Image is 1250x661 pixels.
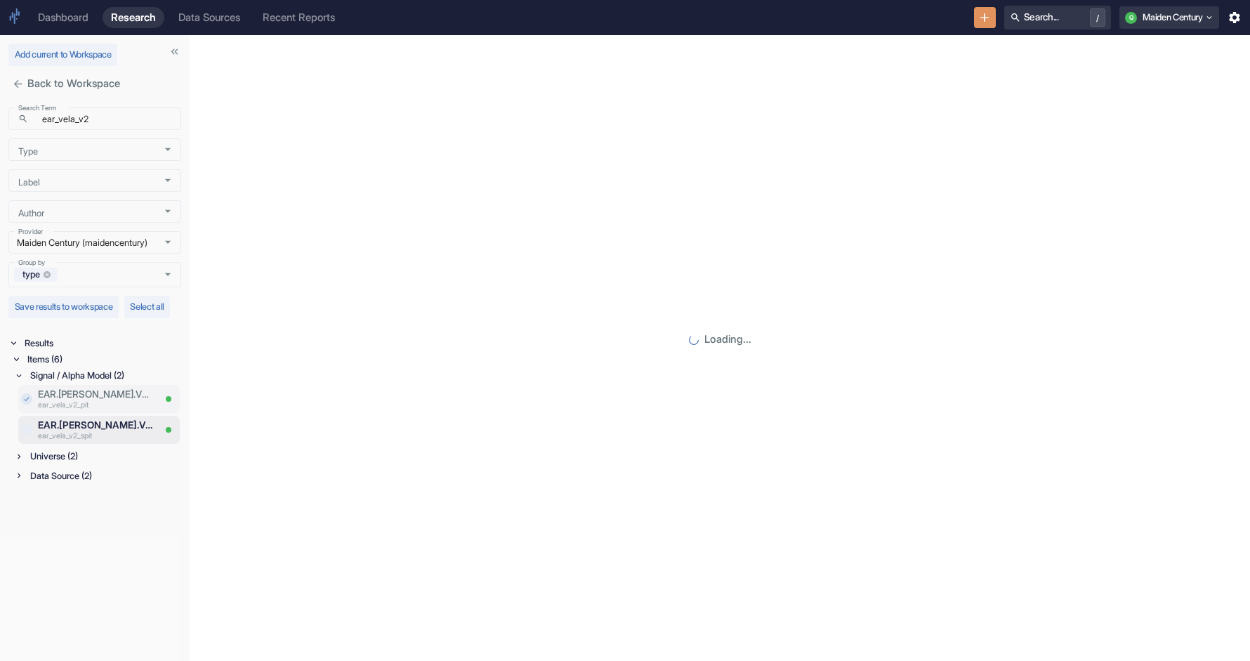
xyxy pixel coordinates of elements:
div: Q [1125,12,1137,24]
button: Collapse Sidebar [165,42,184,61]
button: Open [159,141,176,158]
button: Open [159,234,176,251]
button: Open [159,203,176,220]
div: Universe (2) [27,448,181,464]
button: Search.../ [1004,6,1111,30]
button: New Resource [974,7,996,29]
button: Add current to Workspace [8,44,117,66]
div: Results [22,335,181,351]
label: Search Term [18,103,56,113]
span: type [17,268,46,281]
button: Save results to workspace [8,296,119,318]
p: Loading... [704,332,751,347]
div: type [14,268,58,282]
p: ear_vela_v2_pit [38,400,153,412]
label: Provider [18,227,43,237]
div: Dashboard [38,11,88,24]
a: EAR.[PERSON_NAME].V2.PITear_vela_v2_pit [38,387,153,411]
div: Signal / Alpha Model (2) [27,367,181,384]
div: Research [111,11,156,24]
p: ear_vela_v2_spit [38,431,153,443]
label: Group by [18,258,45,268]
p: EAR.[PERSON_NAME].V2.SPIT [38,418,153,432]
div: Data Sources [178,11,240,24]
button: Open [159,172,176,189]
a: Data Sources [170,7,249,28]
button: Open [159,266,176,283]
a: Recent Reports [254,7,343,28]
a: Dashboard [29,7,97,28]
a: Research [103,7,164,28]
div: Items (6) [25,351,181,367]
p: EAR.[PERSON_NAME].V2.PIT [38,387,153,401]
p: Back to Workspace [27,76,120,91]
button: close [8,74,27,93]
button: QMaiden Century [1119,6,1219,29]
a: EAR.[PERSON_NAME].V2.SPITear_vela_v2_spit [38,418,153,442]
div: Recent Reports [263,11,335,24]
div: Data Source (2) [27,468,181,484]
button: Select all [124,296,171,318]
